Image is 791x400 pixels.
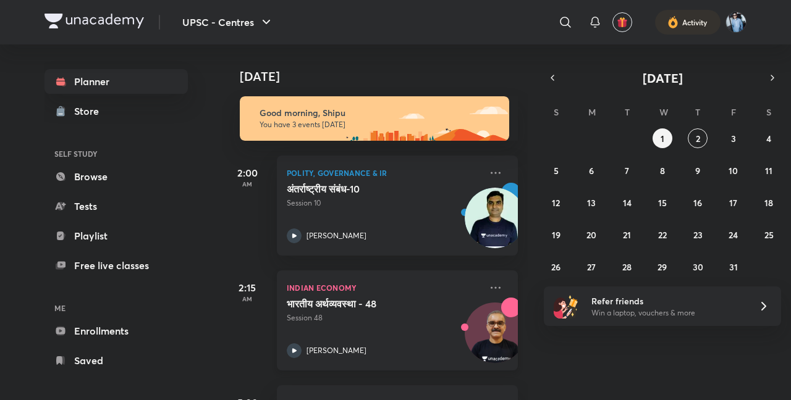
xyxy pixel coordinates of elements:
[546,193,566,212] button: October 12, 2025
[44,253,188,278] a: Free live classes
[222,295,272,302] p: AM
[653,193,672,212] button: October 15, 2025
[660,165,665,177] abbr: October 8, 2025
[688,257,708,277] button: October 30, 2025
[693,197,702,209] abbr: October 16, 2025
[658,229,667,241] abbr: October 22, 2025
[74,104,106,119] div: Store
[287,165,481,180] p: Polity, Governance & IR
[688,193,708,212] button: October 16, 2025
[659,106,668,118] abbr: Wednesday
[764,197,773,209] abbr: October 18, 2025
[695,165,700,177] abbr: October 9, 2025
[44,14,144,28] img: Company Logo
[765,165,772,177] abbr: October 11, 2025
[696,133,700,144] abbr: October 2, 2025
[653,128,672,148] button: October 1, 2025
[222,180,272,188] p: AM
[766,133,771,144] abbr: October 4, 2025
[617,257,637,277] button: October 28, 2025
[588,106,596,118] abbr: Monday
[759,225,779,244] button: October 25, 2025
[307,230,366,241] p: [PERSON_NAME]
[724,225,743,244] button: October 24, 2025
[622,261,632,273] abbr: October 28, 2025
[582,257,601,277] button: October 27, 2025
[44,194,188,219] a: Tests
[617,193,637,212] button: October 14, 2025
[240,69,530,84] h4: [DATE]
[693,261,703,273] abbr: October 30, 2025
[287,312,481,323] p: Session 48
[617,17,628,28] img: avatar
[546,257,566,277] button: October 26, 2025
[729,165,738,177] abbr: October 10, 2025
[554,165,559,177] abbr: October 5, 2025
[695,106,700,118] abbr: Thursday
[260,107,498,119] h6: Good morning, Shipu
[653,160,672,180] button: October 8, 2025
[552,229,560,241] abbr: October 19, 2025
[587,261,596,273] abbr: October 27, 2025
[287,298,441,310] h5: भारतीय अर्थव्यवस्था - 48
[724,193,743,212] button: October 17, 2025
[724,128,743,148] button: October 3, 2025
[44,298,188,319] h6: ME
[44,223,188,248] a: Playlist
[44,14,144,31] a: Company Logo
[759,193,779,212] button: October 18, 2025
[287,183,441,195] h5: अंतर्राष्ट्रीय संबंध-10
[667,15,679,30] img: activity
[688,160,708,180] button: October 9, 2025
[552,197,560,209] abbr: October 12, 2025
[586,229,596,241] abbr: October 20, 2025
[589,165,594,177] abbr: October 6, 2025
[175,10,281,35] button: UPSC - Centres
[44,69,188,94] a: Planner
[617,225,637,244] button: October 21, 2025
[465,309,525,369] img: Avatar
[658,197,667,209] abbr: October 15, 2025
[731,106,736,118] abbr: Friday
[44,319,188,343] a: Enrollments
[554,294,578,319] img: referral
[582,193,601,212] button: October 13, 2025
[582,225,601,244] button: October 20, 2025
[661,133,664,144] abbr: October 1, 2025
[554,106,559,118] abbr: Sunday
[653,257,672,277] button: October 29, 2025
[625,106,630,118] abbr: Tuesday
[287,198,481,209] p: Session 10
[546,160,566,180] button: October 5, 2025
[591,307,743,319] p: Win a laptop, vouchers & more
[729,197,737,209] abbr: October 17, 2025
[724,257,743,277] button: October 31, 2025
[725,12,747,33] img: Shipu
[222,165,272,180] h5: 2:00
[643,70,683,86] span: [DATE]
[759,128,779,148] button: October 4, 2025
[561,69,764,86] button: [DATE]
[240,96,509,141] img: morning
[582,160,601,180] button: October 6, 2025
[623,229,631,241] abbr: October 21, 2025
[764,229,774,241] abbr: October 25, 2025
[287,280,481,295] p: Indian Economy
[623,197,632,209] abbr: October 14, 2025
[688,225,708,244] button: October 23, 2025
[260,120,498,130] p: You have 3 events [DATE]
[759,160,779,180] button: October 11, 2025
[44,99,188,123] a: Store
[658,261,667,273] abbr: October 29, 2025
[731,133,736,144] abbr: October 3, 2025
[307,345,366,356] p: [PERSON_NAME]
[44,348,188,373] a: Saved
[551,261,560,273] abbr: October 26, 2025
[44,164,188,189] a: Browse
[617,160,637,180] button: October 7, 2025
[546,225,566,244] button: October 19, 2025
[688,128,708,148] button: October 2, 2025
[653,225,672,244] button: October 22, 2025
[693,229,703,241] abbr: October 23, 2025
[766,106,771,118] abbr: Saturday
